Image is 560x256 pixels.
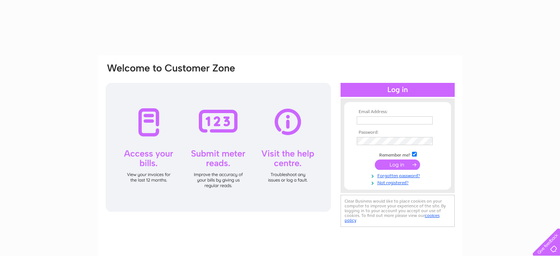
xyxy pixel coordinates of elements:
th: Email Address: [355,109,440,115]
a: Forgotten password? [357,172,440,179]
th: Password: [355,130,440,135]
a: cookies policy [345,213,440,223]
div: Clear Business would like to place cookies on your computer to improve your experience of the sit... [341,195,455,227]
td: Remember me? [355,151,440,158]
input: Submit [375,159,420,170]
a: Not registered? [357,179,440,186]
